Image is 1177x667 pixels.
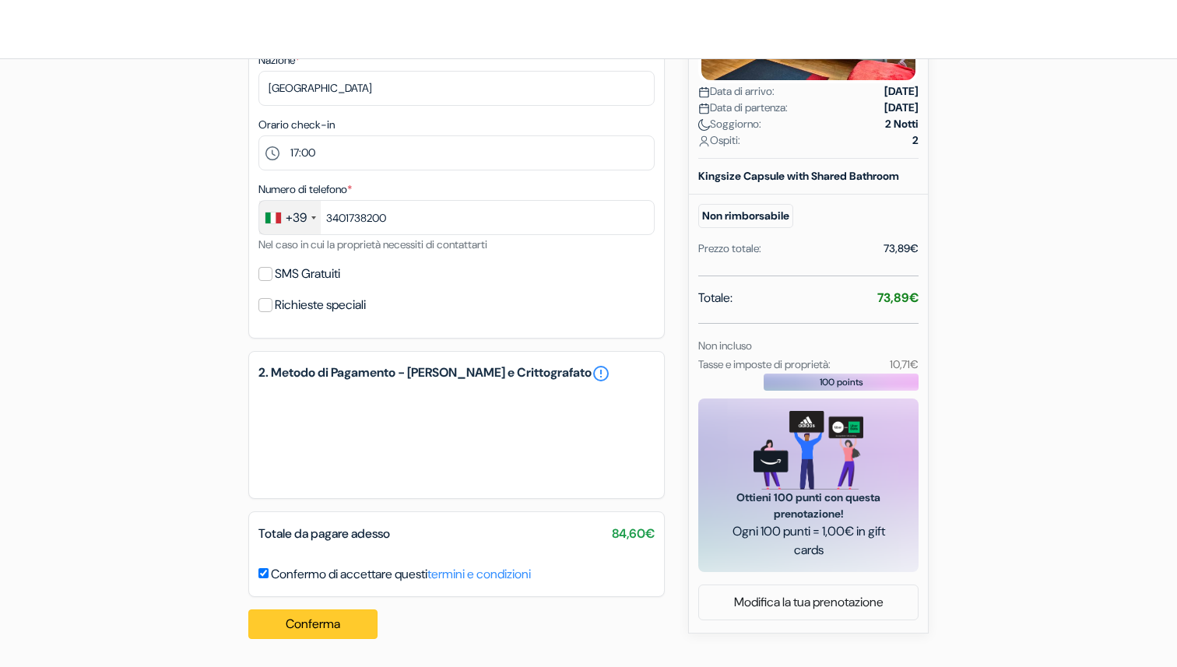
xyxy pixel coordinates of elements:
[286,209,307,227] div: +39
[884,240,919,257] div: 73,89€
[698,135,710,147] img: user_icon.svg
[258,237,487,251] small: Nel caso in cui la proprietà necessiti di contattarti
[258,525,390,542] span: Totale da pagare adesso
[255,386,658,489] iframe: Casella di inserimento pagamento sicuro con carta
[427,566,531,582] a: termini e condizioni
[592,364,610,383] a: error_outline
[259,201,321,234] div: Italy (Italia): +39
[912,132,919,149] strong: 2
[884,83,919,100] strong: [DATE]
[698,103,710,114] img: calendar.svg
[698,100,788,116] span: Data di partenza:
[248,609,378,639] button: Conferma
[699,588,918,617] a: Modifica la tua prenotazione
[717,522,900,560] span: Ogni 100 punti = 1,00€ in gift cards
[271,565,531,584] label: Confermo di accettare questi
[698,169,899,183] b: Kingsize Capsule with Shared Bathroom
[698,339,752,353] small: Non incluso
[717,490,900,522] span: Ottieni 100 punti con questa prenotazione!
[698,116,761,132] span: Soggiorno:
[275,263,340,285] label: SMS Gratuiti
[698,83,775,100] span: Data di arrivo:
[258,181,352,198] label: Numero di telefono
[258,364,655,383] h5: 2. Metodo di Pagamento - [PERSON_NAME] e Crittografato
[275,294,366,316] label: Richieste speciali
[820,375,863,389] span: 100 points
[258,200,655,235] input: 312 345 6789
[877,290,919,306] strong: 73,89€
[698,119,710,131] img: moon.svg
[890,357,919,371] small: 10,71€
[698,132,740,149] span: Ospiti:
[885,116,919,132] strong: 2 Notti
[698,204,793,228] small: Non rimborsabile
[19,16,213,43] img: OstelliDellaGioventu.com
[258,52,300,68] label: Nazione
[884,100,919,116] strong: [DATE]
[698,357,831,371] small: Tasse e imposte di proprietà:
[698,86,710,98] img: calendar.svg
[612,525,655,543] span: 84,60€
[698,289,733,307] span: Totale:
[698,240,761,257] div: Prezzo totale:
[258,117,335,133] label: Orario check-in
[754,411,863,490] img: gift_card_hero_new.png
